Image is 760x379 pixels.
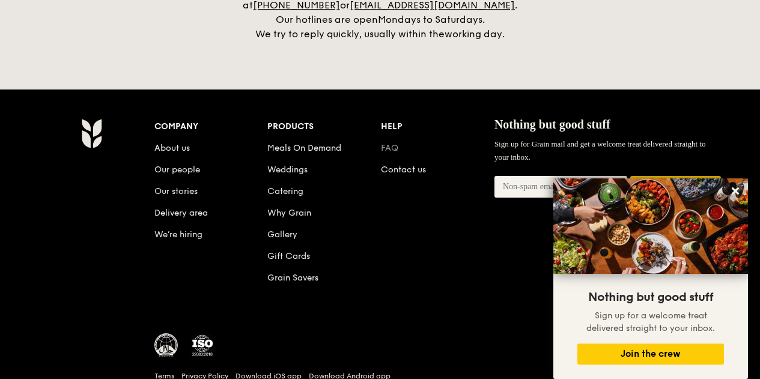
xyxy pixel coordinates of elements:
a: We’re hiring [154,229,202,240]
a: FAQ [381,143,398,153]
div: Products [267,118,381,135]
div: Company [154,118,268,135]
img: MUIS Halal Certified [154,333,178,357]
img: ISO Certified [190,333,214,357]
a: Delivery area [154,208,208,218]
img: DSC07876-Edit02-Large.jpeg [553,178,748,274]
span: Nothing but good stuff [588,290,713,305]
span: Nothing but good stuff [494,118,610,131]
a: Meals On Demand [267,143,341,153]
span: Mondays to Saturdays. [378,14,485,25]
a: Gift Cards [267,251,310,261]
a: Weddings [267,165,308,175]
a: Why Grain [267,208,311,218]
div: Help [381,118,494,135]
a: Our stories [154,186,198,196]
span: working day. [445,28,505,40]
button: Join the crew [577,344,724,365]
button: Join the crew [630,176,721,198]
button: Close [726,181,745,201]
input: Non-spam email address [494,176,628,198]
span: Sign up for a welcome treat delivered straight to your inbox. [586,311,715,333]
a: Grain Savers [267,273,318,283]
a: About us [154,143,190,153]
a: Catering [267,186,303,196]
a: Gallery [267,229,297,240]
a: Our people [154,165,200,175]
span: Sign up for Grain mail and get a welcome treat delivered straight to your inbox. [494,139,706,162]
img: AYc88T3wAAAABJRU5ErkJggg== [81,118,102,148]
a: Contact us [381,165,426,175]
